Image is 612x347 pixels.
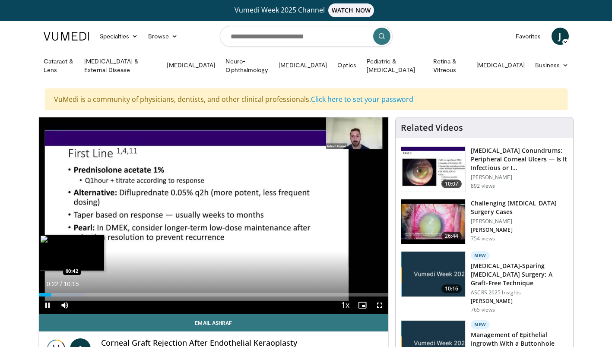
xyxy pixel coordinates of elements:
video-js: Video Player [39,117,389,314]
p: New [471,251,490,260]
a: Email Ashraf [39,314,389,331]
span: 10:07 [441,180,462,188]
button: Playback Rate [336,297,354,314]
img: 5ede7c1e-2637-46cb-a546-16fd546e0e1e.150x105_q85_crop-smart_upscale.jpg [401,147,465,192]
p: [PERSON_NAME] [471,227,568,233]
a: Cataract & Lens [38,57,79,74]
img: 05a6f048-9eed-46a7-93e1-844e43fc910c.150x105_q85_crop-smart_upscale.jpg [401,199,465,244]
a: Vumedi Week 2025 ChannelWATCH NOW [45,3,568,17]
input: Search topics, interventions [220,26,393,47]
button: Enable picture-in-picture mode [354,297,371,314]
a: Business [530,57,574,74]
p: New [471,320,490,329]
button: Mute [56,297,73,314]
h4: Related Videos [401,123,463,133]
a: Retina & Vitreous [428,57,471,74]
span: / [60,281,62,287]
a: Pediatric & [MEDICAL_DATA] [361,57,428,74]
p: [PERSON_NAME] [471,298,568,305]
img: image.jpeg [40,235,105,271]
h3: [MEDICAL_DATA]-Sparing [MEDICAL_DATA] Surgery: A Graft-Free Technique [471,262,568,287]
span: 10:16 [441,284,462,293]
button: Pause [39,297,56,314]
a: [MEDICAL_DATA] [273,57,332,74]
p: [PERSON_NAME] [471,218,568,225]
p: ASCRS 2025 Insights [471,289,568,296]
span: WATCH NOW [328,3,374,17]
span: 26:44 [441,232,462,240]
p: 754 views [471,235,495,242]
a: [MEDICAL_DATA] [471,57,530,74]
div: VuMedi is a community of physicians, dentists, and other clinical professionals. [45,88,568,110]
img: VuMedi Logo [44,32,89,41]
a: [MEDICAL_DATA] [162,57,220,74]
a: Favorites [511,28,546,45]
h3: Challenging [MEDICAL_DATA] Surgery Cases [471,199,568,216]
a: J [552,28,569,45]
button: Fullscreen [371,297,388,314]
span: 0:22 [47,281,58,287]
p: 892 views [471,183,495,189]
p: [PERSON_NAME] [471,174,568,181]
a: Browse [143,28,183,45]
a: 26:44 Challenging [MEDICAL_DATA] Surgery Cases [PERSON_NAME] [PERSON_NAME] 754 views [401,199,568,245]
p: 765 views [471,306,495,313]
a: Optics [332,57,361,74]
span: 10:15 [63,281,79,287]
h3: [MEDICAL_DATA] Conundrums: Peripheral Corneal Ulcers — Is It Infectious or I… [471,146,568,172]
a: 10:07 [MEDICAL_DATA] Conundrums: Peripheral Corneal Ulcers — Is It Infectious or I… [PERSON_NAME]... [401,146,568,192]
a: Click here to set your password [311,95,413,104]
a: 10:16 New [MEDICAL_DATA]-Sparing [MEDICAL_DATA] Surgery: A Graft-Free Technique ASCRS 2025 Insigh... [401,251,568,313]
a: [MEDICAL_DATA] & External Disease [79,57,162,74]
img: e2db3364-8554-489a-9e60-297bee4c90d2.jpg.150x105_q85_crop-smart_upscale.jpg [401,252,465,297]
a: Neuro-Ophthalmology [220,57,273,74]
a: Specialties [95,28,143,45]
div: Progress Bar [39,293,389,297]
